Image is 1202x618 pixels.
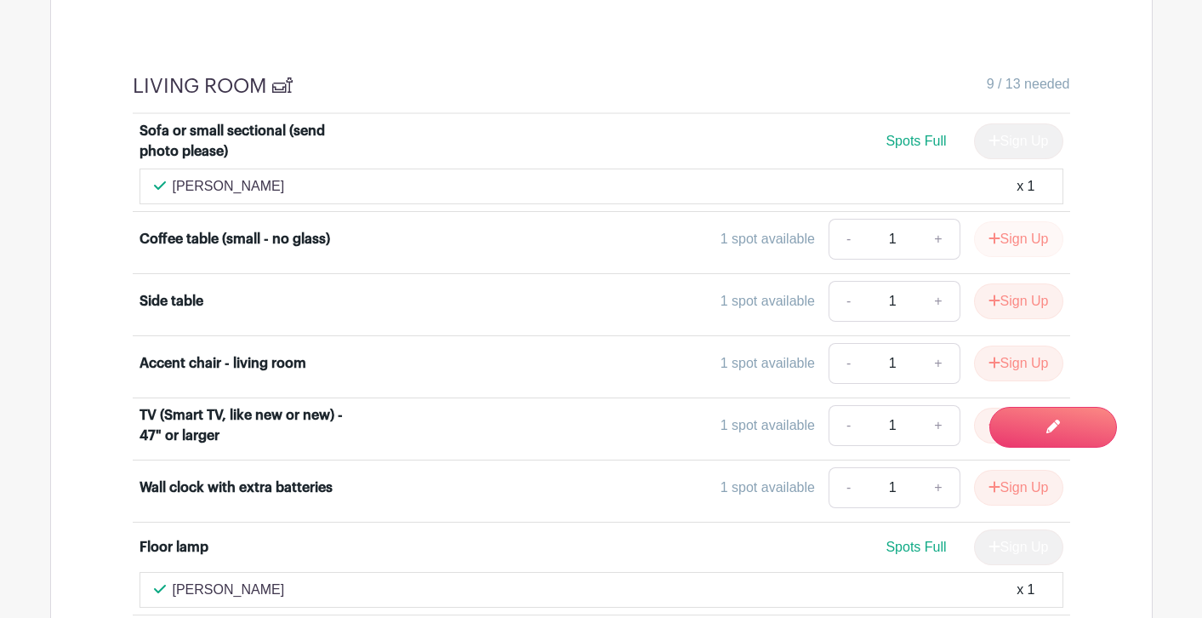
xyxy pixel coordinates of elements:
a: - [829,281,868,322]
div: Side table [140,291,203,312]
a: + [917,343,960,384]
a: + [917,467,960,508]
div: x 1 [1017,580,1034,600]
div: Floor lamp [140,537,208,558]
button: Sign Up [974,408,1063,443]
div: 1 spot available [721,229,815,249]
div: Accent chair - living room [140,353,306,374]
a: - [829,467,868,508]
div: Wall clock with extra batteries [140,478,333,498]
button: Sign Up [974,221,1063,257]
button: Sign Up [974,470,1063,506]
span: Spots Full [886,540,946,554]
div: 1 spot available [721,478,815,498]
div: TV (Smart TV, like new or new) - 47" or larger [140,405,350,446]
button: Sign Up [974,283,1063,319]
h4: LIVING ROOM 🛋 [133,74,293,99]
a: + [917,405,960,446]
a: + [917,219,960,260]
button: Sign Up [974,346,1063,381]
div: 1 spot available [721,415,815,436]
div: 1 spot available [721,291,815,312]
div: x 1 [1017,176,1034,197]
span: Spots Full [886,134,946,148]
a: - [829,219,868,260]
div: Coffee table (small - no glass) [140,229,330,249]
div: Sofa or small sectional (send photo please) [140,121,350,162]
a: - [829,405,868,446]
span: 9 / 13 needed [987,74,1070,94]
div: 1 spot available [721,353,815,374]
a: - [829,343,868,384]
p: [PERSON_NAME] [173,580,285,600]
a: + [917,281,960,322]
p: [PERSON_NAME] [173,176,285,197]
